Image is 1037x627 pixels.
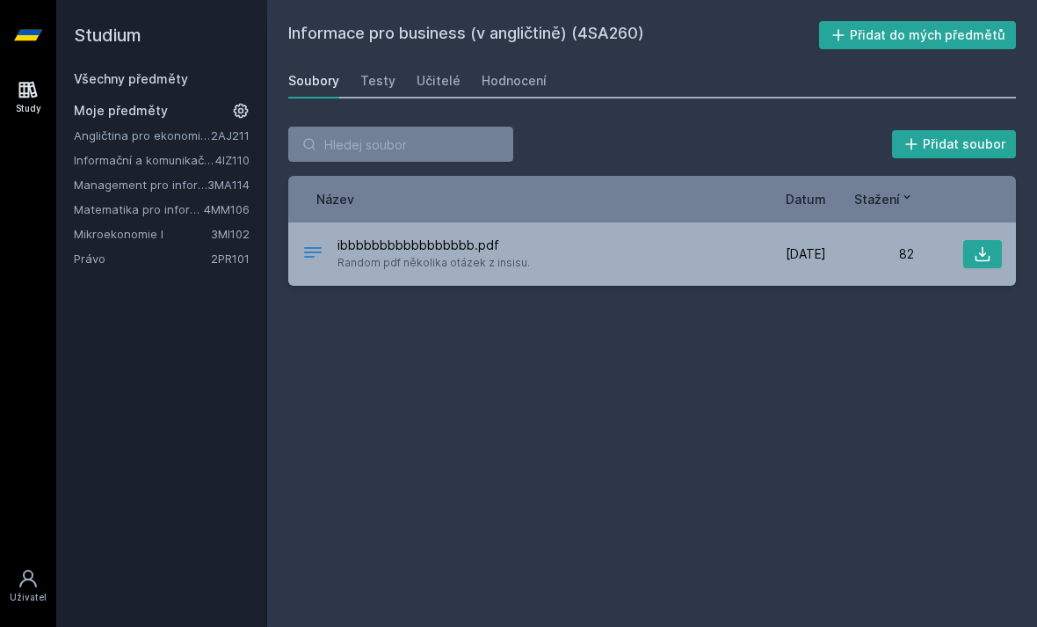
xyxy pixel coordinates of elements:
[360,63,395,98] a: Testy
[288,21,819,49] h2: Informace pro business (v angličtině) (4SA260)
[786,245,826,263] span: [DATE]
[74,127,211,144] a: Angličtina pro ekonomická studia 1 (B2/C1)
[288,72,339,90] div: Soubory
[288,127,513,162] input: Hledej soubor
[4,559,53,613] a: Uživatel
[4,70,53,124] a: Study
[892,130,1017,158] button: Přidat soubor
[74,200,204,218] a: Matematika pro informatiky
[786,190,826,208] button: Datum
[417,72,460,90] div: Učitelé
[211,252,250,266] a: 2PR101
[360,72,395,90] div: Testy
[337,254,530,272] span: Random pdf několika otázek z insisu.
[819,21,1017,49] button: Přidat do mých předmětů
[204,202,250,216] a: 4MM106
[482,72,547,90] div: Hodnocení
[337,237,530,254] span: ibbbbbbbbbbbbbbbbb.pdf
[16,102,41,115] div: Study
[74,250,211,267] a: Právo
[215,153,250,167] a: 4IZ110
[211,128,250,142] a: 2AJ211
[854,190,900,208] span: Stažení
[74,225,211,243] a: Mikroekonomie I
[74,102,168,120] span: Moje předměty
[74,176,207,193] a: Management pro informatiky a statistiky
[482,63,547,98] a: Hodnocení
[826,245,914,263] div: 82
[854,190,914,208] button: Stažení
[316,190,354,208] button: Název
[302,242,323,267] div: PDF
[211,227,250,241] a: 3MI102
[207,178,250,192] a: 3MA114
[74,71,188,86] a: Všechny předměty
[74,151,215,169] a: Informační a komunikační technologie
[10,591,47,604] div: Uživatel
[288,63,339,98] a: Soubory
[417,63,460,98] a: Učitelé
